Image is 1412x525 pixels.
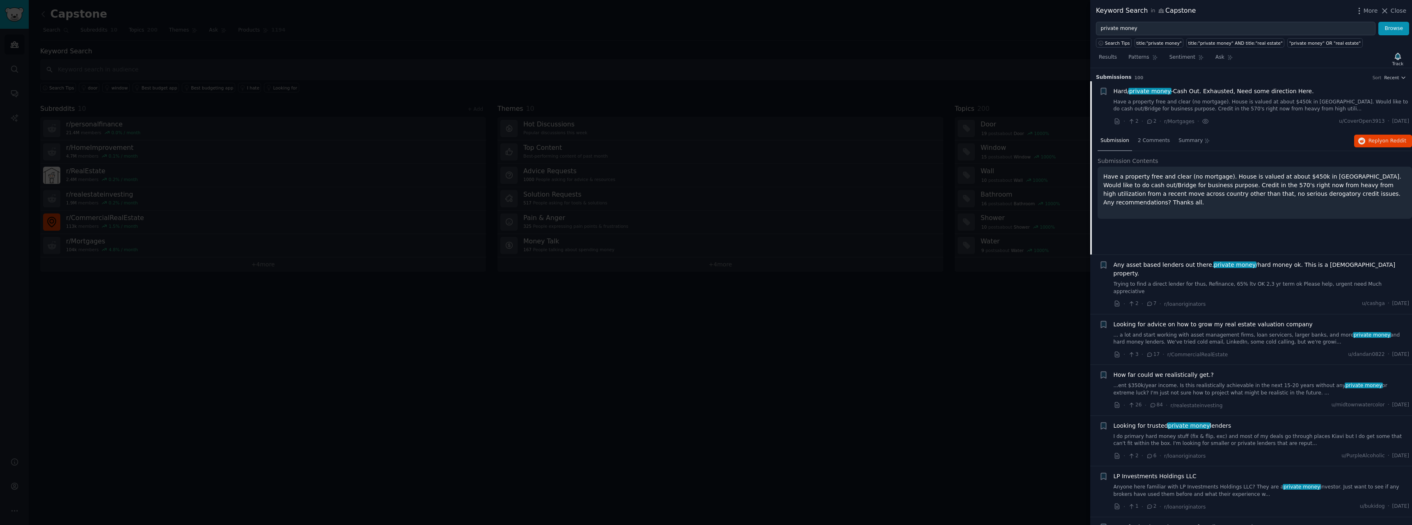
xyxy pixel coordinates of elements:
a: Results [1096,51,1120,68]
span: Submission Contents [1098,157,1158,165]
span: 6 [1146,452,1156,460]
span: · [1160,300,1161,308]
a: Trying to find a direct lender for thus, Refinance, 65% ltv OK 2,3 yr term ok Please help, urgent... [1114,281,1410,295]
span: [DATE] [1392,401,1409,409]
span: Search Tips [1105,40,1130,46]
a: Ask [1213,51,1236,68]
span: [DATE] [1392,351,1409,358]
span: Results [1099,54,1117,61]
a: Have a property free and clear (no mortgage). House is valued at about $450k in [GEOGRAPHIC_DATA]... [1114,99,1410,113]
span: Summary [1178,137,1203,144]
span: 3 [1128,351,1138,358]
span: · [1123,350,1125,359]
span: r/realestateinvesting [1171,403,1223,408]
span: r/loanoriginators [1164,504,1206,510]
span: Close [1391,7,1406,15]
p: Have a property free and clear (no mortgage). House is valued at about $450k in [GEOGRAPHIC_DATA]... [1103,172,1406,207]
button: Search Tips [1096,38,1132,48]
span: Recent [1384,75,1399,80]
span: on Reddit [1382,138,1406,144]
span: · [1166,401,1167,410]
button: Track [1389,50,1406,68]
span: 2 [1128,118,1138,125]
span: [DATE] [1392,452,1409,460]
a: Patterns [1125,51,1160,68]
span: Reply [1368,138,1406,145]
span: · [1142,117,1143,126]
span: · [1160,117,1161,126]
span: · [1123,300,1125,308]
a: Anyone here familiar with LP Investments Holdings LLC? They are aprivate moneyinvestor. Just want... [1114,484,1410,498]
input: Try a keyword related to your business [1096,22,1375,36]
span: Any asset based lenders out there. /hard money ok. This is a [DEMOGRAPHIC_DATA] property. [1114,261,1410,278]
span: in [1151,7,1155,15]
a: Looking for advice on how to grow my real estate valuation company [1114,320,1313,329]
span: Looking for trusted lenders [1114,422,1231,430]
div: Sort [1373,75,1382,80]
div: Track [1392,61,1403,66]
span: · [1160,502,1161,511]
span: r/loanoriginators [1164,301,1206,307]
span: 100 [1135,75,1144,80]
div: "private money" OR "real estate" [1289,40,1361,46]
span: 7 [1146,300,1156,307]
button: Close [1380,7,1406,15]
span: · [1123,117,1125,126]
span: private money [1213,261,1256,268]
span: · [1142,350,1143,359]
span: 2 Comments [1138,137,1170,144]
a: I do primary hard money stuff (fix & flip, exc) and most of my deals go through places Kiavi but ... [1114,433,1410,447]
span: private money [1167,422,1210,429]
span: Patterns [1128,54,1149,61]
span: u/cashga [1362,300,1385,307]
a: "private money" OR "real estate" [1287,38,1362,48]
a: title:"private money" AND title:"real estate" [1186,38,1284,48]
button: Recent [1384,75,1406,80]
span: · [1388,300,1389,307]
span: Hard/ -Cash Out. Exhausted, Need some direction Here. [1114,87,1314,96]
a: Sentiment [1167,51,1207,68]
span: u/CoverOpen3913 [1339,118,1385,125]
span: r/CommercialRealEstate [1167,352,1228,358]
span: · [1142,300,1143,308]
span: · [1160,452,1161,460]
span: · [1145,401,1146,410]
span: 2 [1146,503,1156,510]
a: Replyon Reddit [1354,135,1412,148]
a: title:"private money" [1135,38,1183,48]
span: private money [1128,88,1171,94]
span: · [1388,351,1389,358]
span: · [1197,117,1199,126]
span: [DATE] [1392,118,1409,125]
span: · [1123,452,1125,460]
a: Any asset based lenders out there.private money/hard money ok. This is a [DEMOGRAPHIC_DATA] prope... [1114,261,1410,278]
span: · [1142,452,1143,460]
span: u/dandan0822 [1348,351,1384,358]
span: Submission [1100,137,1129,144]
span: · [1123,502,1125,511]
span: Submission s [1096,74,1132,81]
span: 2 [1128,300,1138,307]
a: LP Investments Holdings LLC [1114,472,1197,481]
span: 17 [1146,351,1160,358]
span: 2 [1128,452,1138,460]
a: Looking for trustedprivate moneylenders [1114,422,1231,430]
span: · [1123,401,1125,410]
span: [DATE] [1392,503,1409,510]
span: [DATE] [1392,300,1409,307]
a: ... a lot and start working with asset management firms, loan servicers, larger banks, and morepr... [1114,332,1410,346]
button: Browse [1378,22,1409,36]
span: private money [1353,332,1391,338]
span: · [1388,401,1389,409]
span: r/loanoriginators [1164,453,1206,459]
span: r/Mortgages [1164,119,1194,124]
span: More [1364,7,1378,15]
a: How far could we realistically get.? [1114,371,1214,379]
span: u/PurpleAlcoholic [1341,452,1384,460]
span: Sentiment [1169,54,1195,61]
div: title:"private money" AND title:"real estate" [1188,40,1283,46]
span: Ask [1215,54,1224,61]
